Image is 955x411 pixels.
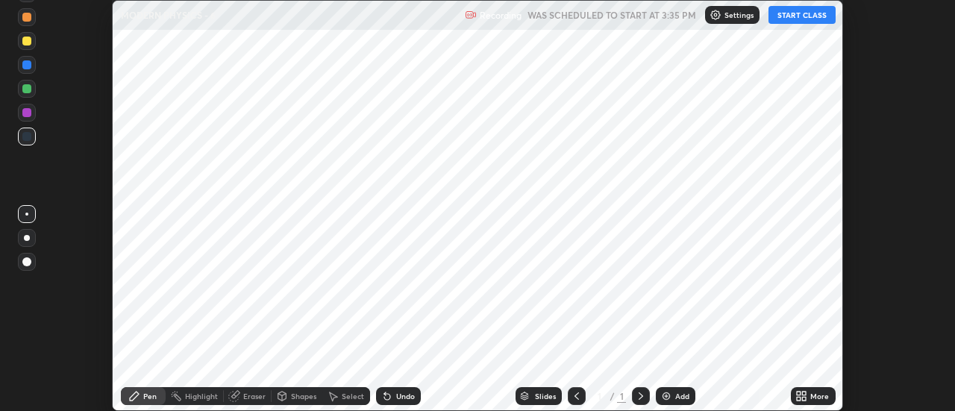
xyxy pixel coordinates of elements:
div: Pen [143,392,157,400]
p: MODERN PHYSICS - 6 [121,9,216,21]
div: Select [342,392,364,400]
img: recording.375f2c34.svg [465,9,477,21]
div: Eraser [243,392,266,400]
div: Slides [535,392,556,400]
img: class-settings-icons [710,9,721,21]
div: Undo [396,392,415,400]
p: Settings [724,11,754,19]
div: Add [675,392,689,400]
button: START CLASS [768,6,836,24]
div: Highlight [185,392,218,400]
h5: WAS SCHEDULED TO START AT 3:35 PM [527,8,696,22]
div: / [610,392,614,401]
div: 1 [592,392,607,401]
img: add-slide-button [660,390,672,402]
div: 1 [617,389,626,403]
p: Recording [480,10,522,21]
div: Shapes [291,392,316,400]
div: More [810,392,829,400]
